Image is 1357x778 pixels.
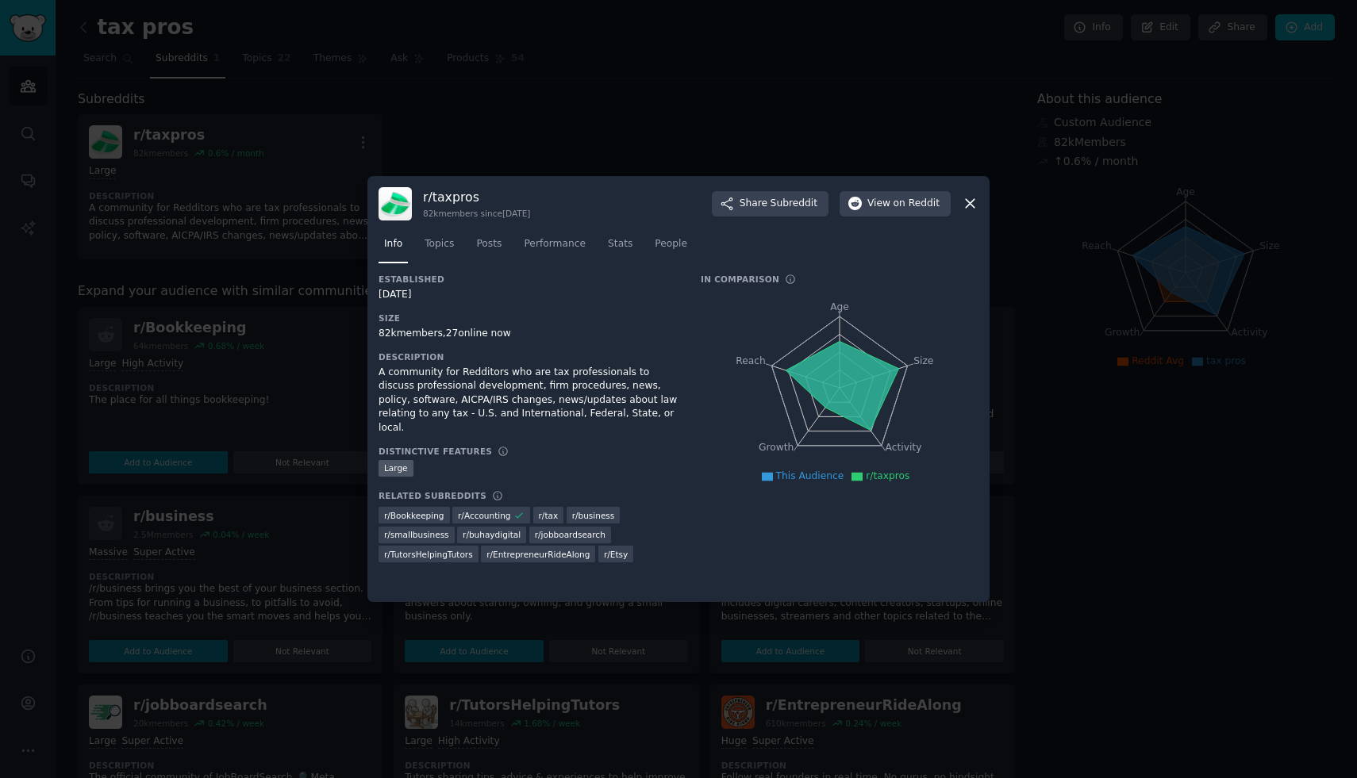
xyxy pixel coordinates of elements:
a: Posts [471,232,507,264]
span: r/taxpros [866,470,909,481]
a: Performance [518,232,591,264]
span: Posts [476,237,502,251]
span: This Audience [776,470,844,481]
span: r/ Etsy [604,549,628,560]
span: Subreddit [771,197,817,211]
tspan: Age [830,301,849,312]
span: r/ tax [539,510,559,521]
button: Viewon Reddit [840,191,951,217]
span: Share [740,197,817,211]
span: Stats [608,237,632,251]
a: People [649,232,693,264]
span: View [867,197,940,211]
span: People [655,237,687,251]
span: Info [384,237,402,251]
span: Performance [524,237,586,251]
span: r/ business [572,510,615,521]
img: taxpros [379,187,412,220]
span: r/ jobboardsearch [535,529,605,540]
span: r/ buhaydigital [463,529,521,540]
a: Stats [602,232,638,264]
span: Topics [425,237,454,251]
div: Large [379,460,413,477]
span: r/ Bookkeeping [384,510,444,521]
span: r/ TutorsHelpingTutors [384,549,473,560]
h3: r/ taxpros [423,189,530,205]
a: Topics [419,232,459,264]
h3: In Comparison [701,274,779,285]
span: r/ smallbusiness [384,529,449,540]
span: r/ EntrepreneurRideAlong [486,549,590,560]
tspan: Growth [759,442,794,453]
span: on Reddit [894,197,940,211]
div: [DATE] [379,288,678,302]
h3: Related Subreddits [379,490,486,501]
h3: Size [379,312,678,324]
h3: Description [379,351,678,362]
div: 82k members, 27 online now [379,327,678,341]
h3: Established [379,274,678,285]
span: r/ Accounting [458,510,511,521]
div: 82k members since [DATE] [423,208,530,219]
a: Info [379,232,408,264]
tspan: Activity [886,442,922,453]
div: A community for Redditors who are tax professionals to discuss professional development, firm pro... [379,366,678,435]
tspan: Reach [736,355,766,366]
button: ShareSubreddit [712,191,828,217]
h3: Distinctive Features [379,446,492,457]
tspan: Size [913,355,933,366]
